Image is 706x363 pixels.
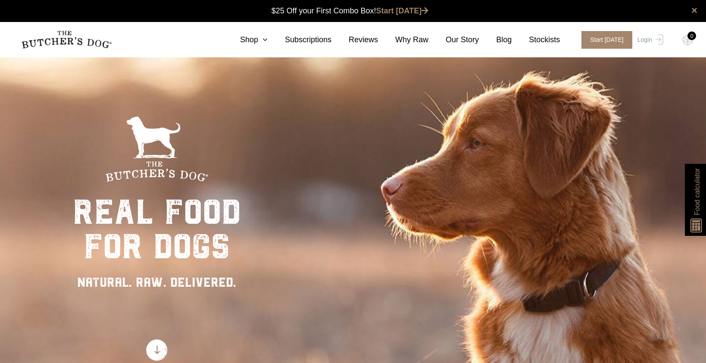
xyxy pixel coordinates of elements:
a: Start [DATE] [376,6,429,15]
a: Shop [223,34,268,46]
img: TBD_Cart-Empty.png [682,34,693,46]
a: Reviews [331,34,378,46]
a: Login [635,31,663,49]
a: Stockists [512,34,560,46]
span: Food calculator [692,168,702,215]
a: close [691,5,697,16]
a: Why Raw [378,34,428,46]
div: real food for dogs [73,195,241,264]
div: 0 [687,31,696,40]
span: Start [DATE] [581,31,632,49]
a: Blog [479,34,512,46]
a: Subscriptions [268,34,331,46]
a: Our Story [428,34,479,46]
div: NATURAL. RAW. DELIVERED. [73,272,241,292]
a: Start [DATE] [573,31,635,49]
